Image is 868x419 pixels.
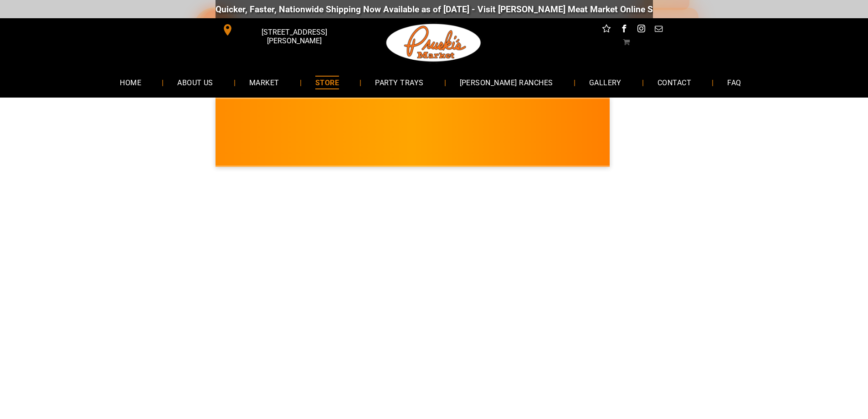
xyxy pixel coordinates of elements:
[385,18,483,67] img: Pruski-s+Market+HQ+Logo2-1920w.png
[164,70,227,94] a: ABOUT US
[236,70,293,94] a: MARKET
[652,23,664,37] a: email
[361,70,437,94] a: PARTY TRAYS
[714,70,755,94] a: FAQ
[601,23,612,37] a: Social network
[235,23,353,50] span: [STREET_ADDRESS][PERSON_NAME]
[106,70,155,94] a: HOME
[575,70,635,94] a: GALLERY
[618,23,630,37] a: facebook
[216,4,767,15] div: Quicker, Faster, Nationwide Shipping Now Available as of [DATE] - Visit [PERSON_NAME] Meat Market...
[446,70,567,94] a: [PERSON_NAME] RANCHES
[644,70,705,94] a: CONTACT
[302,70,353,94] a: STORE
[216,23,355,37] a: [STREET_ADDRESS][PERSON_NAME]
[635,23,647,37] a: instagram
